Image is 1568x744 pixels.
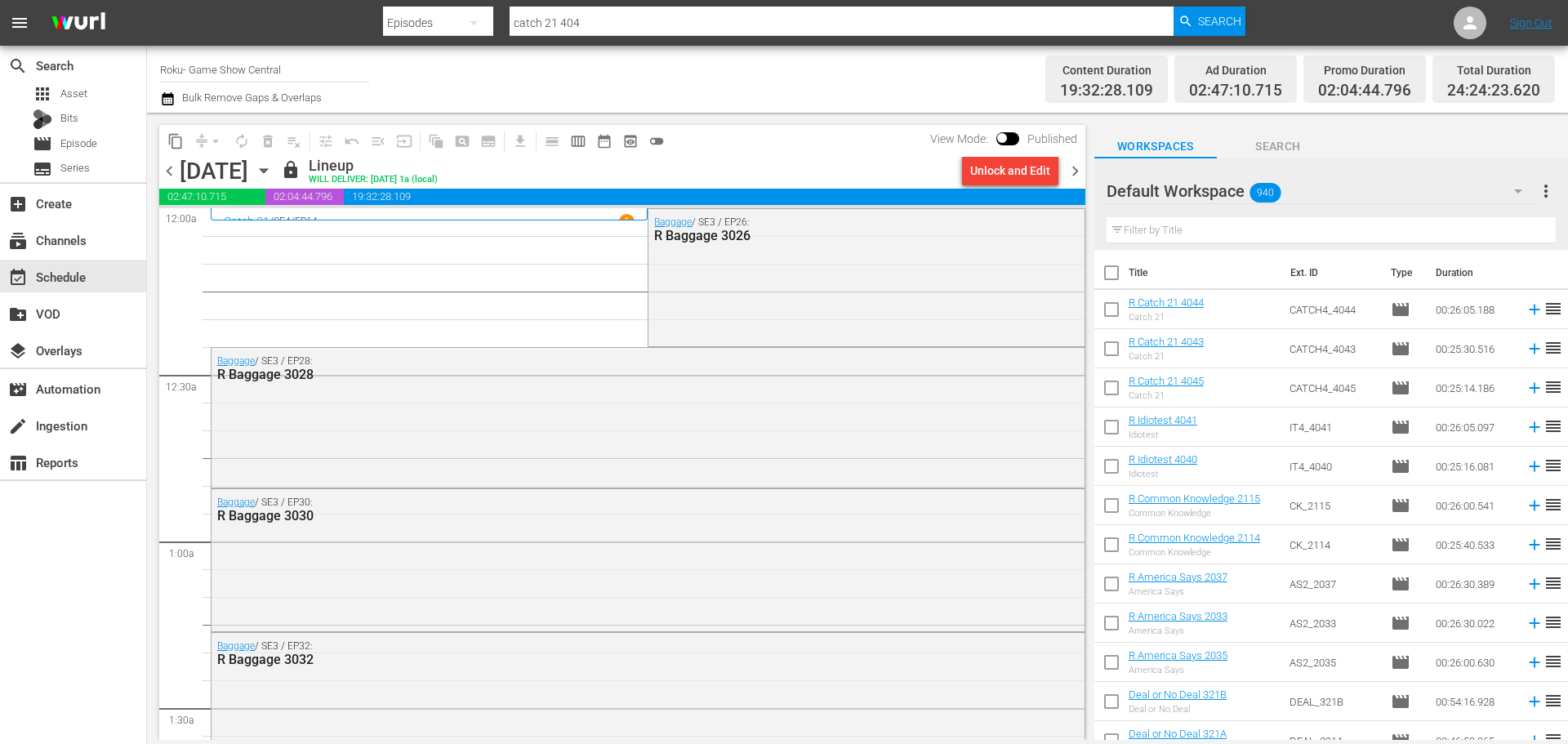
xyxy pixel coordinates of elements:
[60,110,78,127] span: Bits
[922,132,996,145] span: View Mode:
[1391,692,1410,711] span: Episode
[962,156,1058,185] button: Unlock and Edit
[1391,496,1410,515] span: Episode
[1129,351,1204,362] div: Catch 21
[1543,652,1563,671] span: reorder
[217,640,990,667] div: / SE3 / EP32:
[1129,571,1227,583] a: R America Says 2037
[1283,643,1384,682] td: AS2_2035
[217,508,990,523] div: R Baggage 3030
[224,215,269,228] a: Catch 21
[1129,688,1227,701] a: Deal or No Deal 321B
[1129,453,1197,466] a: R Idiotest 4040
[1129,414,1197,426] a: R Idiotest 4041
[307,125,339,157] span: Customize Events
[1065,161,1085,181] span: chevron_right
[1094,136,1217,157] span: Workspaces
[1526,379,1543,397] svg: Add to Schedule
[1429,682,1519,721] td: 00:54:16.928
[39,4,118,42] img: ans4CAIJ8jUAAAAAAAAAAAAAAAAAAAAAAAAgQb4GAAAAAAAAAAAAAAAAAAAAAAAAJMjXAAAAAAAAAAAAAAAAAAAAAAAAgAT5G...
[281,128,307,154] span: Clear Lineup
[1447,82,1540,100] span: 24:24:23.620
[1429,290,1519,329] td: 00:26:05.188
[1391,378,1410,398] span: Episode
[996,132,1008,144] span: Toggle to switch from Published to Draft view.
[1129,532,1260,544] a: R Common Knowledge 2114
[1429,643,1519,682] td: 00:26:00.630
[1129,728,1227,740] a: Deal or No Deal 321A
[1283,447,1384,486] td: IT4_4040
[1429,329,1519,368] td: 00:25:30.516
[1318,82,1411,100] span: 02:04:44.796
[1429,604,1519,643] td: 00:26:30.022
[644,128,670,154] span: 24 hours Lineup View is OFF
[1129,508,1260,519] div: Common Knowledge
[309,175,438,185] div: WILL DELIVER: [DATE] 1a (local)
[1381,250,1426,296] th: Type
[60,160,90,176] span: Series
[1391,613,1410,633] span: Episode
[1129,430,1197,440] div: Idiotest
[1429,447,1519,486] td: 00:25:16.081
[1174,7,1245,36] button: Search
[159,161,180,181] span: chevron_left
[217,497,990,523] div: / SE3 / EP30:
[1283,486,1384,525] td: CK_2115
[1129,469,1197,479] div: Idiotest
[1217,136,1339,157] span: Search
[295,216,318,227] p: EP14
[1526,653,1543,671] svg: Add to Schedule
[8,268,28,287] span: Schedule
[1526,614,1543,632] svg: Add to Schedule
[8,231,28,251] span: Channels
[1318,59,1411,82] div: Promo Duration
[1129,296,1204,309] a: R Catch 21 4044
[654,228,997,243] div: R Baggage 3026
[1129,649,1227,662] a: R America Says 2035
[1283,408,1384,447] td: IT4_4041
[1281,250,1380,296] th: Ext. ID
[217,640,255,652] a: Baggage
[33,84,52,104] span: Asset
[159,189,265,205] span: 02:47:10.715
[1283,329,1384,368] td: CATCH4_4043
[1526,418,1543,436] svg: Add to Schedule
[624,216,630,227] p: 1
[1526,693,1543,711] svg: Add to Schedule
[565,128,591,154] span: Week Calendar View
[654,216,997,243] div: / SE3 / EP26:
[8,380,28,399] span: Automation
[1283,525,1384,564] td: CK_2114
[1543,495,1563,515] span: reorder
[1129,492,1260,505] a: R Common Knowledge 2115
[1198,7,1241,36] span: Search
[1391,457,1410,476] span: Episode
[10,13,29,33] span: menu
[1060,59,1153,82] div: Content Duration
[648,133,665,149] span: toggle_off
[1129,704,1227,715] div: Deal or No Deal
[1129,336,1204,348] a: R Catch 21 4043
[167,133,184,149] span: content_copy
[1543,456,1563,475] span: reorder
[1543,573,1563,593] span: reorder
[1536,172,1556,211] button: more_vert
[33,159,52,179] span: subtitles
[1391,300,1410,319] span: Episode
[1129,547,1260,558] div: Common Knowledge
[1543,377,1563,397] span: reorder
[1429,368,1519,408] td: 00:25:14.186
[617,128,644,154] span: View Backup
[265,189,345,205] span: 02:04:44.796
[1283,290,1384,329] td: CATCH4_4044
[60,86,87,102] span: Asset
[1283,564,1384,604] td: AS2_2037
[570,133,586,149] span: calendar_view_week_outlined
[1129,665,1227,675] div: America Says
[1019,132,1085,145] span: Published
[33,109,52,129] div: Bits
[8,56,28,76] span: Search
[596,133,612,149] span: date_range_outlined
[1543,338,1563,358] span: reorder
[1429,525,1519,564] td: 00:25:40.533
